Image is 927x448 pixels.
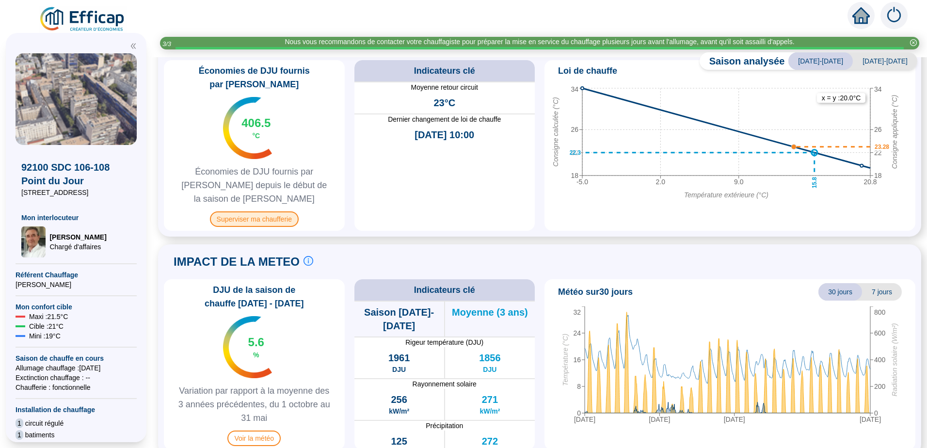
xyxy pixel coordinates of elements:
tspan: 2.0 [656,178,666,186]
span: Installation de chauffage [16,405,137,415]
span: Économies de DJU fournis par [PERSON_NAME] depuis le début de la saison de [PERSON_NAME] [168,165,341,206]
span: Rigeur température (DJU) [354,337,535,347]
tspan: 24 [573,329,581,337]
span: Saison de chauffe en cours [16,353,137,363]
span: [DATE]-[DATE] [853,52,917,70]
span: Mon interlocuteur [21,213,131,223]
tspan: 18 [571,172,578,179]
tspan: Consigne calculée (°C) [552,97,559,167]
span: Saison [DATE]-[DATE] [354,305,444,333]
span: 92100 SDC 106-108 Point du Jour [21,160,131,188]
span: Référent Chauffage [16,270,137,280]
tspan: Radiation solaire (W/m²) [891,323,898,397]
span: Mon confort cible [16,302,137,312]
tspan: [DATE] [724,416,745,423]
span: 256 [391,393,407,406]
span: 125 [391,434,407,448]
text: x = y : 20.0 °C [822,94,861,102]
div: Nous vous recommandons de contacter votre chauffagiste pour préparer la mise en service du chauff... [285,37,794,47]
span: batiments [25,430,55,440]
span: Voir la météo [227,431,281,446]
span: 1 [16,418,23,428]
span: Indicateurs clé [414,64,475,78]
i: 3 / 3 [162,40,171,48]
tspan: 20.8 [863,178,877,186]
span: Dernier changement de loi de chauffe [354,114,535,124]
span: DJU [483,365,496,374]
span: 271 [482,393,498,406]
tspan: [DATE] [574,416,595,423]
span: 1856 [479,351,501,365]
span: Précipitation [354,421,535,431]
span: Allumage chauffage : [DATE] [16,363,137,373]
text: 22.3 [570,149,581,156]
tspan: Température (°C) [561,334,569,386]
span: Superviser ma chaufferie [210,211,299,227]
span: Indicateurs clé [414,283,475,297]
span: IMPACT DE LA METEO [174,254,300,270]
span: Chargé d'affaires [49,242,106,252]
span: 406.5 [241,115,271,131]
tspan: 9.0 [734,178,744,186]
tspan: 16 [573,356,581,364]
tspan: 34 [874,85,882,93]
tspan: 18 [874,172,882,179]
span: [PERSON_NAME] [49,232,106,242]
tspan: [DATE] [649,416,670,423]
span: Cible : 21 °C [29,321,64,331]
tspan: 8 [577,383,581,390]
span: Variation par rapport à la moyenne des 3 années précédentes, du 1 octobre au 31 mai [168,384,341,425]
tspan: 800 [874,308,886,316]
img: indicateur températures [223,316,272,378]
span: 23°C [433,96,455,110]
tspan: 22 [874,149,882,157]
tspan: 200 [874,383,886,390]
tspan: Consigne appliquée (°C) [891,95,898,169]
span: [DATE]-[DATE] [788,52,853,70]
tspan: 32 [573,308,581,316]
tspan: 0 [577,409,581,417]
tspan: [DATE] [860,416,881,423]
span: Rayonnement solaire [354,379,535,389]
text: 23.28 [875,144,889,150]
span: DJU [392,365,406,374]
span: Maxi : 21.5 °C [29,312,68,321]
span: [DATE] 10:00 [415,128,474,142]
tspan: 26 [571,126,578,134]
span: Moyenne (3 ans) [452,305,528,319]
tspan: 0 [874,409,878,417]
span: Saison analysée [700,54,785,68]
span: Exctinction chauffage : -- [16,373,137,383]
tspan: 600 [874,329,886,337]
span: % [253,350,259,360]
span: Loi de chauffe [558,64,617,78]
img: alerts [880,2,908,29]
span: 272 [482,434,498,448]
tspan: Température extérieure (°C) [684,191,768,199]
span: info-circle [304,256,313,266]
span: DJU de la saison de chauffe [DATE] - [DATE] [168,283,341,310]
tspan: 400 [874,356,886,364]
span: home [852,7,870,24]
span: Moyenne retour circuit [354,82,535,92]
span: close-circle [910,39,917,46]
span: Économies de DJU fournis par [PERSON_NAME] [168,64,341,91]
span: Chaufferie : fonctionnelle [16,383,137,392]
span: 7 jours [862,283,902,301]
span: kW/m² [389,406,409,416]
text: 15.8 [811,177,818,189]
span: °C [252,131,260,141]
img: Chargé d'affaires [21,226,46,257]
span: 5.6 [248,335,264,350]
span: double-left [130,43,137,49]
span: 30 jours [818,283,862,301]
img: indicateur températures [223,97,272,159]
span: [STREET_ADDRESS] [21,188,131,197]
span: 1961 [388,351,410,365]
span: kW/m² [479,406,500,416]
span: circuit régulé [25,418,64,428]
tspan: -5.0 [576,178,588,186]
img: efficap energie logo [39,6,127,33]
span: Mini : 19 °C [29,331,61,341]
span: [PERSON_NAME] [16,280,137,289]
